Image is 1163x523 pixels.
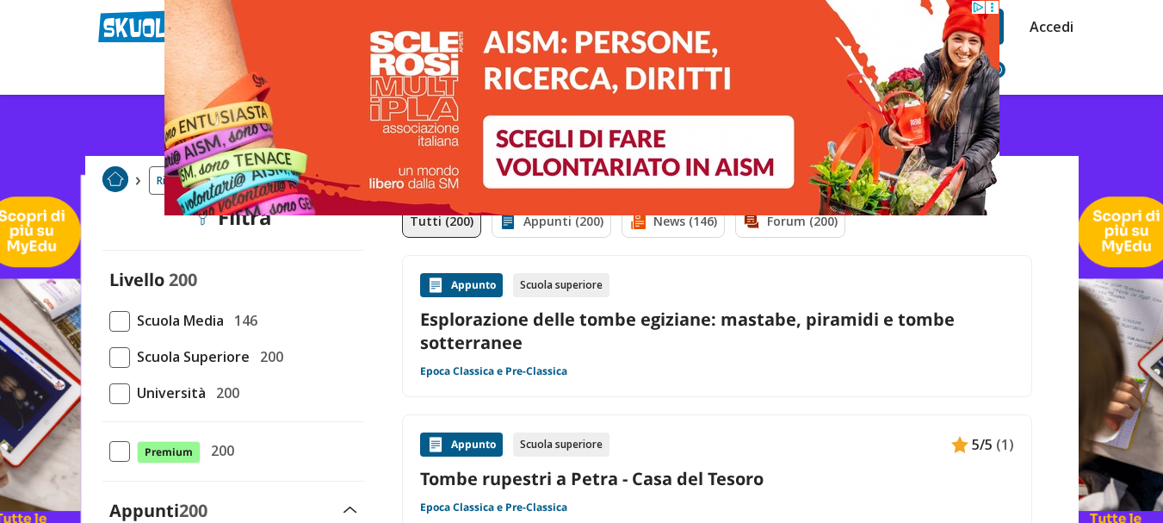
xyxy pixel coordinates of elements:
[209,382,239,404] span: 200
[420,308,1014,354] a: Esplorazione delle tombe egiziane: mastabe, piramidi e tombe sotterranee
[137,441,201,464] span: Premium
[427,436,444,453] img: Appunti contenuto
[743,213,760,230] img: Forum filtro contenuto
[227,309,257,332] span: 146
[130,346,250,368] span: Scuola Superiore
[204,439,234,462] span: 200
[179,499,207,522] span: 200
[735,205,845,238] a: Forum (200)
[420,501,567,514] a: Epoca Classica e Pre-Classica
[513,433,609,457] div: Scuola superiore
[343,507,357,514] img: Apri e chiudi sezione
[420,364,567,378] a: Epoca Classica e Pre-Classica
[996,433,1014,456] span: (1)
[102,166,128,195] a: Home
[1030,9,1066,45] a: Accedi
[951,436,968,453] img: Appunti contenuto
[629,213,646,230] img: News filtro contenuto
[972,433,993,456] span: 5/5
[402,205,481,238] a: Tutti (200)
[420,467,1014,490] a: Tombe rupestri a Petra - Casa del Tesoro
[130,309,224,332] span: Scuola Media
[420,433,503,457] div: Appunto
[492,205,611,238] a: Appunti (200)
[513,273,609,297] div: Scuola superiore
[109,499,207,522] label: Appunti
[194,209,211,226] img: Filtra filtri mobile
[499,213,517,230] img: Appunti filtro contenuto
[130,382,206,404] span: Università
[169,268,197,291] span: 200
[253,346,283,368] span: 200
[622,205,725,238] a: News (146)
[109,268,164,291] label: Livello
[420,273,503,297] div: Appunto
[427,277,444,294] img: Appunti contenuto
[194,205,272,229] div: Filtra
[149,166,200,195] a: Ricerca
[102,166,128,192] img: Home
